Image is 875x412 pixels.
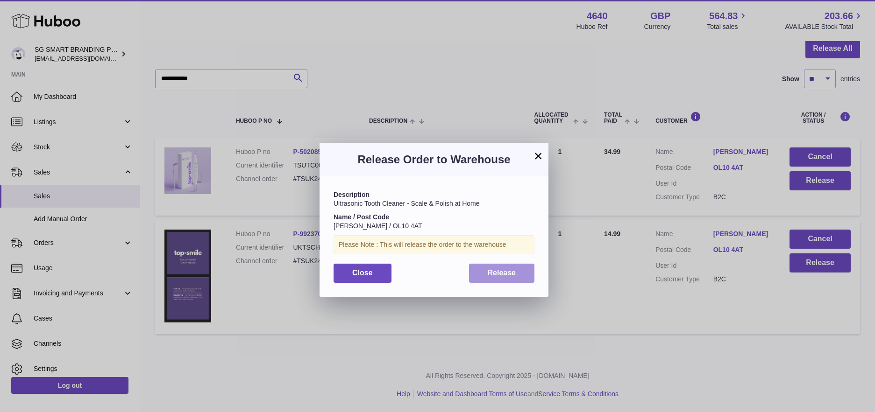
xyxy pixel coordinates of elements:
[334,200,480,207] span: Ultrasonic Tooth Cleaner - Scale & Polish at Home
[334,264,391,283] button: Close
[334,235,534,254] div: Please Note : This will release the order to the warehouse
[352,269,373,277] span: Close
[469,264,535,283] button: Release
[533,150,544,161] button: ×
[334,222,422,230] span: [PERSON_NAME] / OL10 4AT
[334,213,389,221] strong: Name / Post Code
[488,269,516,277] span: Release
[334,191,370,198] strong: Description
[334,152,534,167] h3: Release Order to Warehouse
